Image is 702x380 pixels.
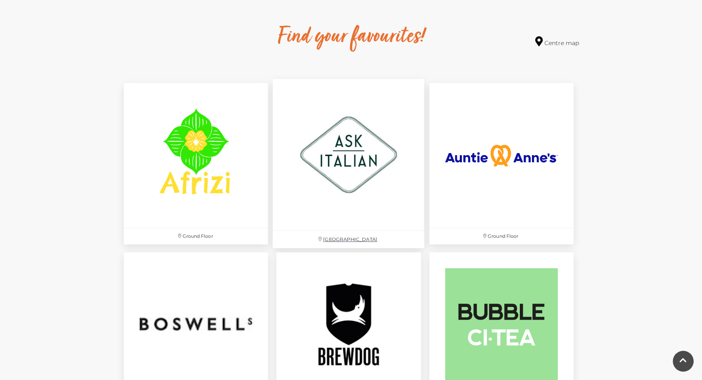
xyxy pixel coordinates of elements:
[124,228,268,244] p: Ground Floor
[268,75,429,253] a: [GEOGRAPHIC_DATA]
[429,228,574,244] p: Ground Floor
[120,79,272,248] a: Ground Floor
[199,24,503,50] h2: Find your favourites!
[535,36,579,48] a: Centre map
[425,79,578,248] a: Ground Floor
[273,231,425,248] p: [GEOGRAPHIC_DATA]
